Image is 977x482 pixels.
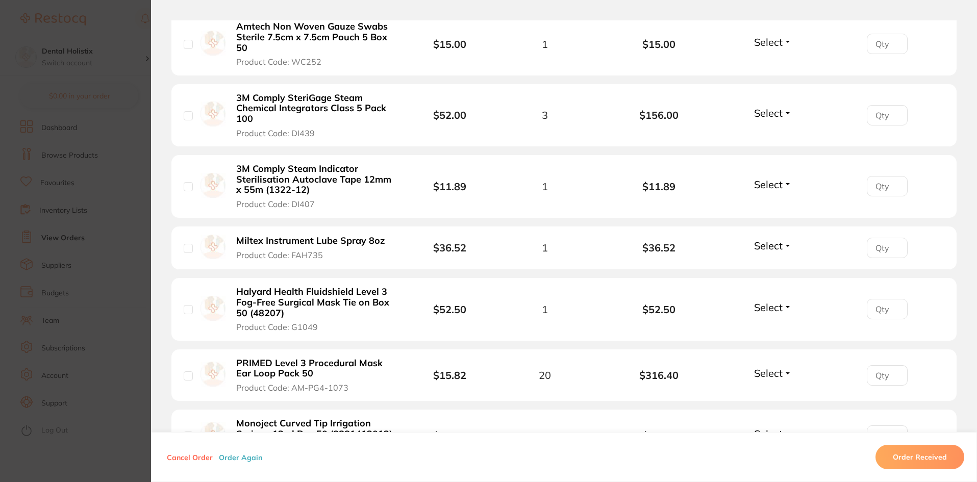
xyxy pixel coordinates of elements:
b: Amtech Non Woven Gauze Swabs Sterile 7.5cm x 7.5cm Pouch 5 Box 50 [236,21,394,53]
button: Select [751,107,795,119]
span: 3 [542,109,548,121]
img: 3M Comply SteriGage Steam Chemical Integrators Class 5 Pack 100 [201,102,226,126]
b: Halyard Health Fluidshield Level 3 Fog-Free Surgical Mask Tie on Box 50 (48207) [236,287,394,318]
span: Product Code: AM-PG4-1073 [236,383,348,392]
button: Cancel Order [164,452,216,462]
span: Product Code: DI407 [236,199,315,209]
span: 1 [542,303,548,315]
b: PRIMED Level 3 Procedural Mask Ear Loop Pack 50 [236,358,394,379]
input: Qty [867,425,908,446]
button: Halyard Health Fluidshield Level 3 Fog-Free Surgical Mask Tie on Box 50 (48207) Product Code: G1049 [233,286,397,332]
span: Product Code: FAH735 [236,250,323,260]
b: $316.40 [602,369,716,381]
b: $15.00 [602,38,716,50]
span: Select [754,107,783,119]
b: $11.89 [602,181,716,192]
img: Amtech Non Woven Gauze Swabs Sterile 7.5cm x 7.5cm Pouch 5 Box 50 [201,31,226,56]
input: Qty [867,105,908,125]
button: 3M Comply Steam Indicator Sterilisation Autoclave Tape 12mm x 55m (1322-12) Product Code: DI407 [233,163,397,209]
button: Monoject Curved Tip Irrigation Syringe 12ml Box 50 (8881412012) Product Code: SH166 [233,418,397,453]
span: 1 [542,38,548,50]
b: $11.89 [433,180,466,193]
input: Qty [867,299,908,319]
button: Order Again [216,452,265,462]
b: Monoject Curved Tip Irrigation Syringe 12ml Box 50 (8881412012) [236,418,394,439]
b: 3M Comply Steam Indicator Sterilisation Autoclave Tape 12mm x 55m (1322-12) [236,164,394,195]
span: Select [754,367,783,379]
img: Halyard Health Fluidshield Level 3 Fog-Free Surgical Mask Tie on Box 50 (48207) [201,296,226,321]
input: Qty [867,176,908,196]
button: Select [751,301,795,314]
b: $36.52 [602,242,716,253]
input: Qty [867,34,908,54]
button: Select [751,367,795,379]
img: PRIMED Level 3 Procedural Mask Ear Loop Pack 50 [201,362,226,387]
b: $156.00 [602,109,716,121]
span: Product Code: WC252 [236,57,321,66]
b: $42.74 [602,430,716,442]
b: $52.50 [433,303,466,316]
b: $42.74 [433,429,466,442]
b: $52.50 [602,303,716,315]
button: Select [751,239,795,252]
span: Select [754,427,783,440]
input: Qty [867,365,908,386]
b: $52.00 [433,109,466,121]
button: Select [751,427,795,440]
span: Select [754,178,783,191]
span: Select [754,301,783,314]
button: PRIMED Level 3 Procedural Mask Ear Loop Pack 50 Product Code: AM-PG4-1073 [233,358,397,393]
button: Order Received [875,445,964,469]
span: Product Code: DI439 [236,129,315,138]
span: 1 [542,242,548,253]
button: Miltex Instrument Lube Spray 8oz Product Code: FAH735 [233,235,395,260]
img: Miltex Instrument Lube Spray 8oz [201,235,226,260]
button: 3M Comply SteriGage Steam Chemical Integrators Class 5 Pack 100 Product Code: DI439 [233,92,397,138]
b: $15.00 [433,38,466,50]
button: Select [751,36,795,48]
span: 1 [542,181,548,192]
span: 1 [542,430,548,442]
b: Miltex Instrument Lube Spray 8oz [236,236,385,246]
span: Select [754,36,783,48]
span: 20 [539,369,551,381]
b: 3M Comply SteriGage Steam Chemical Integrators Class 5 Pack 100 [236,93,394,124]
img: 3M Comply Steam Indicator Sterilisation Autoclave Tape 12mm x 55m (1322-12) [201,173,226,198]
input: Qty [867,238,908,258]
b: $36.52 [433,241,466,254]
span: Select [754,239,783,252]
b: $15.82 [433,369,466,382]
img: Monoject Curved Tip Irrigation Syringe 12ml Box 50 (8881412012) [201,422,226,447]
button: Amtech Non Woven Gauze Swabs Sterile 7.5cm x 7.5cm Pouch 5 Box 50 Product Code: WC252 [233,21,397,67]
span: Product Code: G1049 [236,322,318,332]
button: Select [751,178,795,191]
